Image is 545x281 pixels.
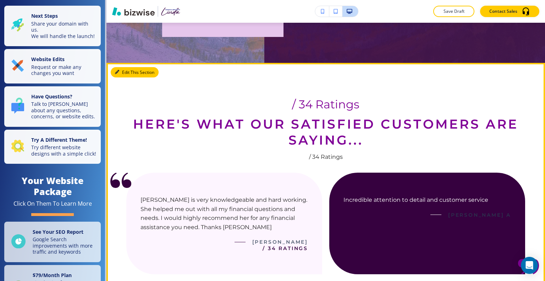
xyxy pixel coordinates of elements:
button: Save Draft [433,6,474,17]
button: Website EditsRequest or make any changes you want [4,49,101,83]
div: Click On Them To Learn More [13,200,92,207]
h4: Your Website Package [4,175,101,197]
h2: Here's what our satisfied customers are saying... [126,116,525,148]
button: Next StepsShare your domain with us.We will handle the launch! [4,6,101,46]
strong: Try A Different Theme! [31,136,87,143]
p: [PERSON_NAME] is very knowledgeable and hard working. She helped me out with all my financial que... [141,195,308,232]
strong: See Your SEO Report [33,228,83,235]
b: [PERSON_NAME] [252,239,308,245]
p: Request or make any changes you want [31,64,97,76]
img: Bizwise Logo [112,7,155,16]
div: Open Intercom Messenger [521,257,538,274]
strong: $ 79 /Month Plan [33,272,72,279]
p: / 34 Ratings [126,152,525,161]
button: Contact Sales [480,6,539,17]
a: See Your SEO ReportGoogle Search improvements with more traffic and keywords [4,222,101,262]
p: Share your domain with us. We will handle the launch! [31,21,97,39]
p: Save Draft [442,8,465,15]
p: Try different website designs with a simple click! [31,144,97,157]
p: Talk to [PERSON_NAME] about any questions, concerns, or website edits. [31,101,97,120]
p: Incredible attention to detail and customer service [343,195,511,205]
strong: / 34 Ratings [263,245,308,252]
img: Your Logo [161,7,180,16]
button: Edit This Section [111,67,159,78]
p: Google Search improvements with more traffic and keywords [33,236,97,255]
p: Contact Sales [489,8,517,15]
strong: Website Edits [31,56,65,63]
button: Try A Different Theme!Try different website designs with a simple click! [4,130,101,164]
button: Have Questions?Talk to [PERSON_NAME] about any questions, concerns, or website edits. [4,86,101,127]
strong: Next Steps [31,12,58,19]
b: [PERSON_NAME] A [448,211,511,218]
strong: Have Questions? [31,93,72,100]
h6: / 34 Ratings [126,97,525,112]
